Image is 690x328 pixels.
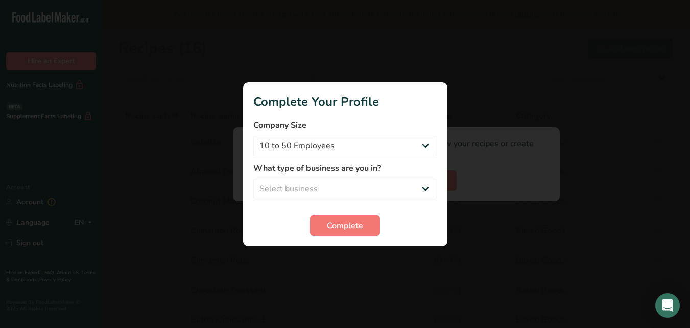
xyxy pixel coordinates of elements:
[253,93,437,111] h1: Complete Your Profile
[327,220,363,232] span: Complete
[253,119,437,132] label: Company Size
[655,293,680,318] div: Open Intercom Messenger
[310,215,380,236] button: Complete
[253,162,437,174] label: What type of business are you in?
